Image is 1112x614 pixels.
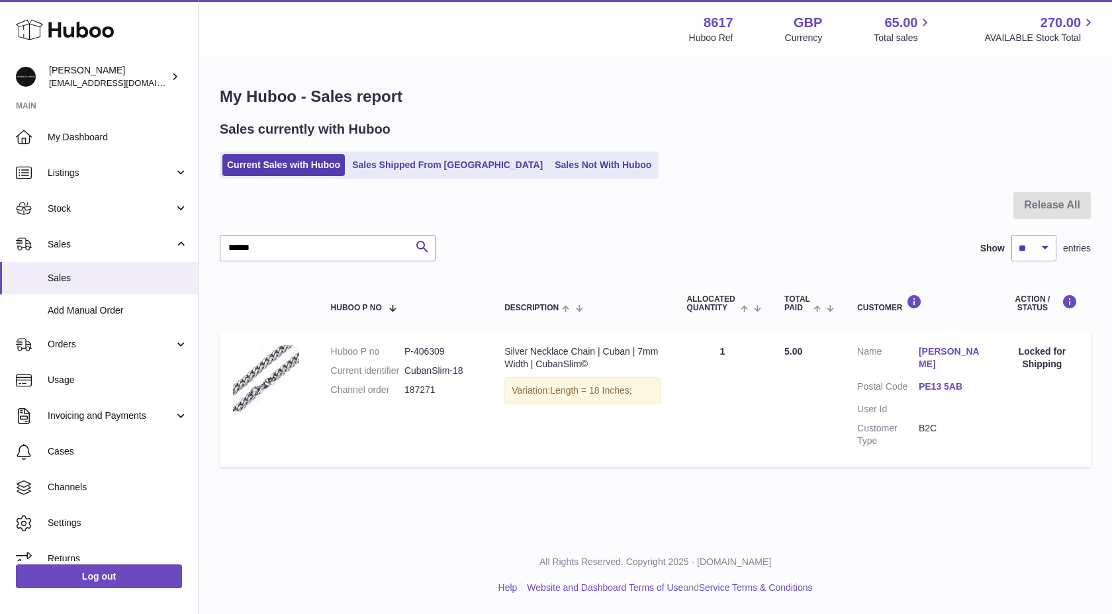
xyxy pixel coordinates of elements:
dt: User Id [857,403,919,416]
dd: CubanSlim-18 [404,365,478,377]
span: 65.00 [884,14,917,32]
span: Add Manual Order [48,304,188,317]
dt: Huboo P no [331,345,404,358]
a: [PERSON_NAME] [919,345,980,371]
span: 5.00 [784,346,802,357]
span: Settings [48,517,188,529]
span: Returns [48,552,188,565]
div: Action / Status [1007,294,1078,312]
span: Orders [48,338,174,351]
img: Cuban.jpg [233,345,299,412]
div: Silver Necklace Chain | Cuban | 7mm Width | CubanSlim© [504,345,660,371]
span: Description [504,304,559,312]
div: Huboo Ref [689,32,733,44]
span: Total sales [874,32,933,44]
dt: Current identifier [331,365,404,377]
a: Sales Shipped From [GEOGRAPHIC_DATA] [347,154,547,176]
h1: My Huboo - Sales report [220,86,1091,107]
a: Help [498,582,518,593]
dt: Name [857,345,919,374]
span: My Dashboard [48,131,188,144]
div: Locked for Shipping [1007,345,1078,371]
span: Channels [48,481,188,494]
a: 65.00 Total sales [874,14,933,44]
a: Sales Not With Huboo [550,154,656,176]
span: Listings [48,167,174,179]
td: 1 [674,332,771,466]
span: Huboo P no [331,304,382,312]
h2: Sales currently with Huboo [220,120,391,138]
label: Show [980,242,1005,255]
a: Current Sales with Huboo [222,154,345,176]
span: entries [1063,242,1091,255]
dd: P-406309 [404,345,478,358]
span: Sales [48,272,188,285]
p: All Rights Reserved. Copyright 2025 - [DOMAIN_NAME] [209,556,1101,568]
a: Website and Dashboard Terms of Use [527,582,683,593]
dt: Postal Code [857,380,919,396]
dd: 187271 [404,384,478,396]
span: Sales [48,238,174,251]
span: [EMAIL_ADDRESS][DOMAIN_NAME] [49,77,195,88]
dt: Channel order [331,384,404,396]
a: 270.00 AVAILABLE Stock Total [984,14,1096,44]
span: AVAILABLE Stock Total [984,32,1096,44]
strong: 8617 [704,14,733,32]
img: hello@alfredco.com [16,67,36,87]
span: Invoicing and Payments [48,410,174,422]
strong: GBP [794,14,822,32]
span: Length = 18 Inches; [550,385,631,396]
a: Log out [16,564,182,588]
span: Total paid [784,295,810,312]
span: Cases [48,445,188,458]
span: Usage [48,374,188,386]
span: 270.00 [1041,14,1081,32]
div: Currency [785,32,823,44]
span: Stock [48,202,174,215]
li: and [522,582,812,594]
dd: B2C [919,422,980,447]
div: Variation: [504,377,660,404]
a: Service Terms & Conditions [699,582,813,593]
span: ALLOCATED Quantity [687,295,737,312]
dt: Customer Type [857,422,919,447]
div: Customer [857,294,980,312]
a: PE13 5AB [919,380,980,393]
div: [PERSON_NAME] [49,64,168,89]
